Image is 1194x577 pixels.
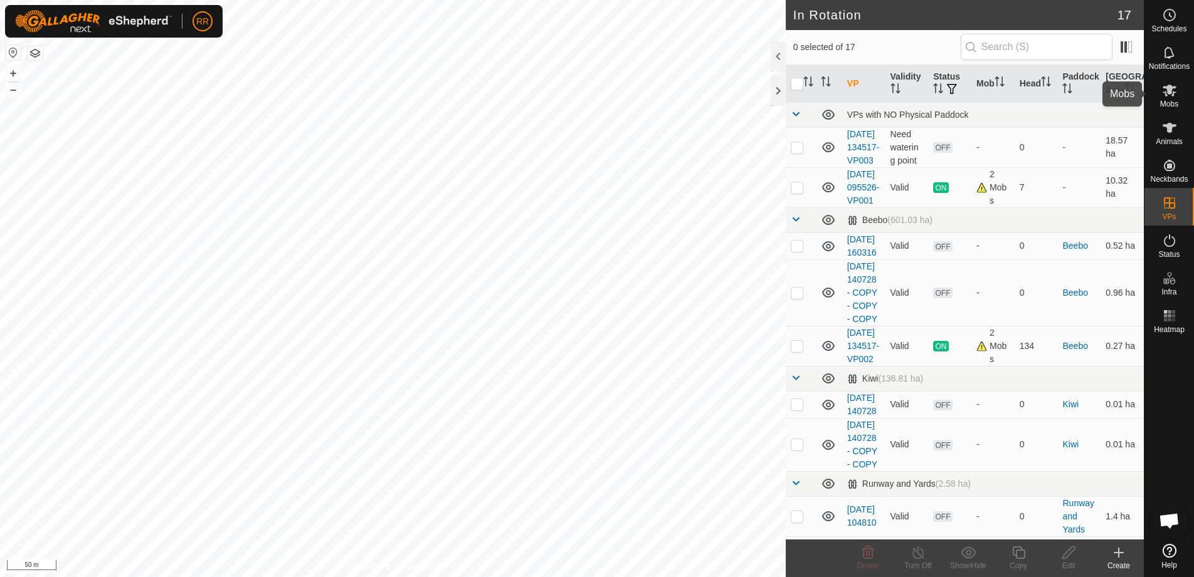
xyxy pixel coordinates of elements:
[976,239,1010,252] div: -
[887,215,932,225] span: (601.03 ha)
[890,85,901,95] p-sorticon: Activate to sort
[1156,138,1183,145] span: Animals
[885,259,929,326] td: Valid
[1057,65,1101,103] th: Paddock
[976,510,1010,523] div: -
[1117,6,1131,24] span: 17
[1101,65,1144,103] th: [GEOGRAPHIC_DATA] Area
[1101,127,1144,167] td: 18.57 ha
[847,129,879,165] a: [DATE] 134517-VP003
[1062,241,1087,251] a: Beebo
[928,65,971,103] th: Status
[1015,232,1058,259] td: 0
[1149,63,1190,70] span: Notifications
[1162,213,1176,221] span: VPs
[961,34,1112,60] input: Search (S)
[1015,259,1058,326] td: 0
[1101,496,1144,536] td: 1.4 ha
[943,560,993,571] div: Show/Hide
[1101,232,1144,259] td: 0.52 ha
[343,561,390,572] a: Privacy Policy
[976,326,1010,366] div: 2 Mobs
[1062,85,1072,95] p-sorticon: Activate to sort
[847,234,877,257] a: [DATE] 160316
[847,479,971,489] div: Runway and Yards
[1015,391,1058,418] td: 0
[933,142,952,153] span: OFF
[1041,78,1051,88] p-sorticon: Activate to sort
[1015,167,1058,207] td: 7
[847,420,877,469] a: [DATE] 140728 - COPY - COPY
[1101,536,1144,576] td: 1.45 ha
[405,561,442,572] a: Contact Us
[1062,538,1094,574] a: Runway and Yards
[793,41,961,54] span: 0 selected of 17
[885,127,929,167] td: Need watering point
[1150,175,1188,183] span: Neckbands
[885,496,929,536] td: Valid
[1015,536,1058,576] td: 0
[885,232,929,259] td: Valid
[976,398,1010,411] div: -
[847,538,877,574] a: [DATE] 104810 - COPY
[1015,496,1058,536] td: 0
[976,438,1010,451] div: -
[1015,65,1058,103] th: Head
[1101,259,1144,326] td: 0.96 ha
[1101,391,1144,418] td: 0.01 ha
[793,8,1117,23] h2: In Rotation
[1062,341,1087,351] a: Beebo
[993,560,1043,571] div: Copy
[842,65,885,103] th: VP
[1043,560,1094,571] div: Edit
[885,65,929,103] th: Validity
[847,110,1139,120] div: VPs with NO Physical Paddock
[6,82,21,97] button: –
[885,391,929,418] td: Valid
[821,78,831,88] p-sorticon: Activate to sort
[885,418,929,471] td: Valid
[1062,498,1094,534] a: Runway and Yards
[1144,539,1194,574] a: Help
[933,182,948,193] span: ON
[976,168,1010,207] div: 2 Mobs
[933,400,952,410] span: OFF
[1151,25,1186,33] span: Schedules
[976,286,1010,299] div: -
[971,65,1015,103] th: Mob
[1015,418,1058,471] td: 0
[28,46,43,61] button: Map Layers
[1125,85,1135,95] p-sorticon: Activate to sort
[1151,502,1188,539] a: Open chat
[1062,439,1079,449] a: Kiwi
[857,561,879,570] span: Delete
[803,78,813,88] p-sorticon: Activate to sort
[1161,288,1176,296] span: Infra
[1062,288,1087,298] a: Beebo
[1101,418,1144,471] td: 0.01 ha
[1094,560,1144,571] div: Create
[6,66,21,81] button: +
[1101,167,1144,207] td: 10.32 ha
[847,169,879,205] a: [DATE] 095526-VP001
[1015,127,1058,167] td: 0
[847,328,879,364] a: [DATE] 134517-VP002
[1057,167,1101,207] td: -
[847,504,877,528] a: [DATE] 104810
[933,511,952,522] span: OFF
[995,78,1005,88] p-sorticon: Activate to sort
[933,341,948,351] span: ON
[1101,326,1144,366] td: 0.27 ha
[847,215,932,226] div: Beebo
[847,393,877,416] a: [DATE] 140728
[1154,326,1185,333] span: Heatmap
[847,373,923,384] div: Kiwi
[847,261,877,324] a: [DATE] 140728 - COPY - COPY - COPY
[1160,100,1178,108] span: Mobs
[893,560,943,571] div: Turn Off
[1057,127,1101,167] td: -
[196,15,209,28] span: RR
[976,141,1010,154] div: -
[1161,561,1177,569] span: Help
[1015,326,1058,366] td: 134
